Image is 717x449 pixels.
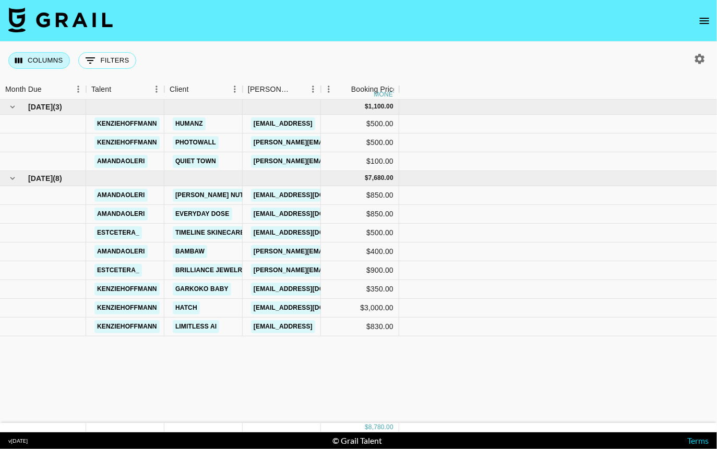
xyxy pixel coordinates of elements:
a: [EMAIL_ADDRESS] [251,320,315,333]
a: Quiet Town [173,155,219,168]
span: [DATE] [28,102,53,112]
span: [DATE] [28,173,53,184]
a: kenziehoffmann [94,320,160,333]
button: Select columns [8,52,70,69]
div: © Grail Talent [333,435,383,446]
a: PhotoWall [173,136,219,149]
a: Hatch [173,301,200,314]
div: $3,000.00 [321,299,399,318]
a: amandaoleri [94,155,148,168]
div: $500.00 [321,224,399,242]
a: Timeline Skinecare [173,226,247,239]
a: [PERSON_NAME] Nutrition [173,189,268,202]
a: [PERSON_NAME][EMAIL_ADDRESS][PERSON_NAME][DOMAIN_NAME] [251,264,475,277]
a: Limitless AI [173,320,219,333]
a: kenziehoffmann [94,117,160,130]
a: Humanz [173,117,206,130]
a: [EMAIL_ADDRESS][DOMAIN_NAME] [251,226,368,239]
a: Everyday Dose [173,208,232,221]
button: Show filters [78,52,136,69]
button: Sort [291,82,305,96]
div: $400.00 [321,242,399,261]
div: Client [164,79,243,100]
a: estcetera_ [94,226,142,239]
div: money [374,91,398,98]
div: Client [170,79,189,100]
a: [PERSON_NAME][EMAIL_ADDRESS][DOMAIN_NAME] [251,136,421,149]
div: 7,680.00 [368,174,393,183]
div: 8,780.00 [368,423,393,432]
button: Menu [70,81,86,97]
a: kenziehoffmann [94,136,160,149]
span: ( 8 ) [53,173,62,184]
a: Terms [687,435,709,445]
button: Sort [42,82,56,96]
button: Sort [111,82,126,96]
button: Menu [321,81,337,97]
button: Menu [149,81,164,97]
a: amandaoleri [94,245,148,258]
a: kenziehoffmann [94,283,160,296]
a: Brilliance Jewelry [173,264,249,277]
a: [EMAIL_ADDRESS][DOMAIN_NAME] [251,283,368,296]
div: $830.00 [321,318,399,336]
div: v [DATE] [8,438,28,444]
img: Grail Talent [8,7,113,32]
div: $500.00 [321,134,399,152]
span: ( 3 ) [53,102,62,112]
a: BamBaw [173,245,207,258]
div: Booking Price [351,79,397,100]
div: $ [365,174,368,183]
div: Talent [91,79,111,100]
div: $ [365,102,368,111]
a: Garkoko Baby [173,283,231,296]
button: open drawer [694,10,715,31]
div: $100.00 [321,152,399,171]
div: [PERSON_NAME] [248,79,291,100]
a: [PERSON_NAME][EMAIL_ADDRESS][DOMAIN_NAME] [251,245,421,258]
button: hide children [5,100,20,114]
a: kenziehoffmann [94,301,160,314]
div: 1,100.00 [368,102,393,111]
button: Sort [189,82,204,96]
a: amandaoleri [94,189,148,202]
div: $500.00 [321,115,399,134]
div: $850.00 [321,205,399,224]
div: Booker [243,79,321,100]
a: [PERSON_NAME][EMAIL_ADDRESS][DOMAIN_NAME] [251,155,421,168]
div: $350.00 [321,280,399,299]
a: amandaoleri [94,208,148,221]
div: $850.00 [321,186,399,205]
a: [EMAIL_ADDRESS] [251,117,315,130]
div: $900.00 [321,261,399,280]
div: Month Due [5,79,42,100]
button: Menu [305,81,321,97]
a: [EMAIL_ADDRESS][DOMAIN_NAME] [251,301,368,314]
button: hide children [5,171,20,186]
a: [EMAIL_ADDRESS][DOMAIN_NAME] [251,208,368,221]
div: Talent [86,79,164,100]
a: [EMAIL_ADDRESS][DOMAIN_NAME] [251,189,368,202]
div: $ [365,423,368,432]
button: Sort [337,82,351,96]
button: Menu [227,81,243,97]
a: estcetera_ [94,264,142,277]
